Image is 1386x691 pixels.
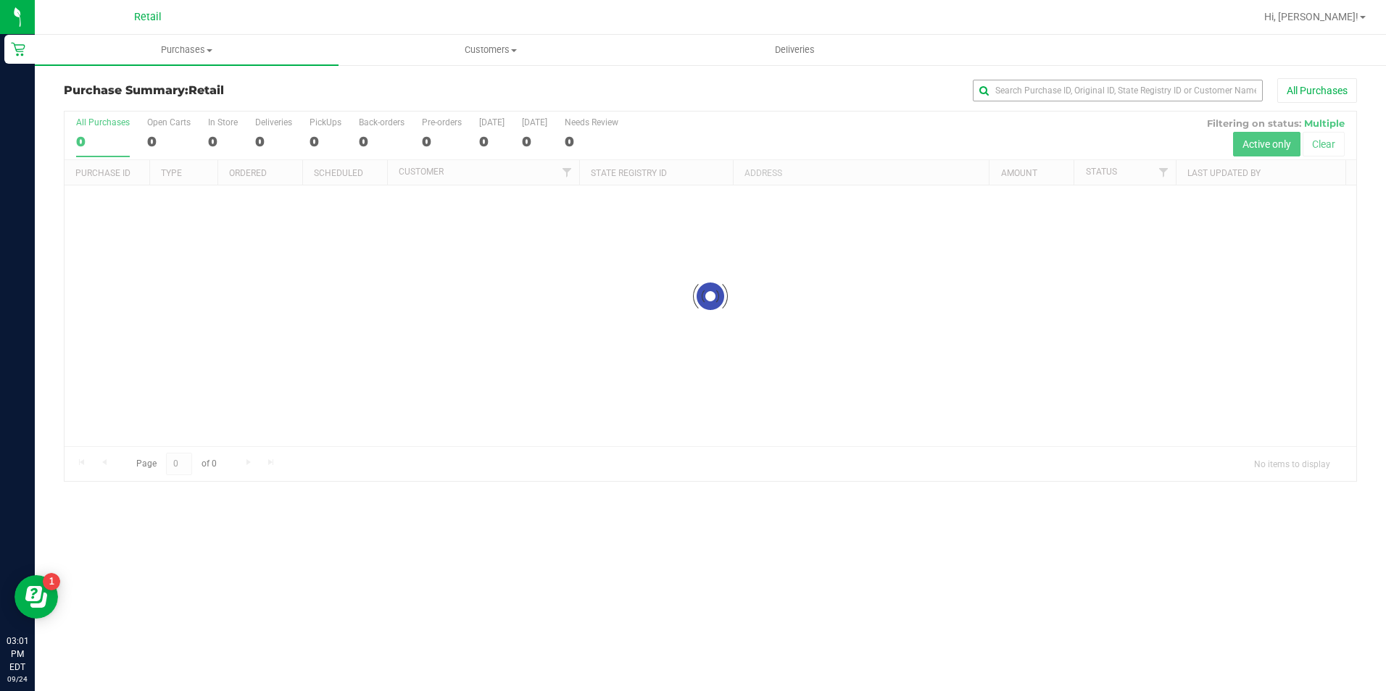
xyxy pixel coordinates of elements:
[35,35,339,65] a: Purchases
[339,35,642,65] a: Customers
[643,35,947,65] a: Deliveries
[7,674,28,684] p: 09/24
[35,43,339,56] span: Purchases
[134,11,162,23] span: Retail
[188,83,224,97] span: Retail
[7,635,28,674] p: 03:01 PM EDT
[64,84,495,97] h3: Purchase Summary:
[43,573,60,590] iframe: Resource center unread badge
[1277,78,1357,103] button: All Purchases
[11,42,25,56] inline-svg: Retail
[339,43,642,56] span: Customers
[973,80,1263,101] input: Search Purchase ID, Original ID, State Registry ID or Customer Name...
[14,575,58,619] iframe: Resource center
[755,43,834,56] span: Deliveries
[1264,11,1358,22] span: Hi, [PERSON_NAME]!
